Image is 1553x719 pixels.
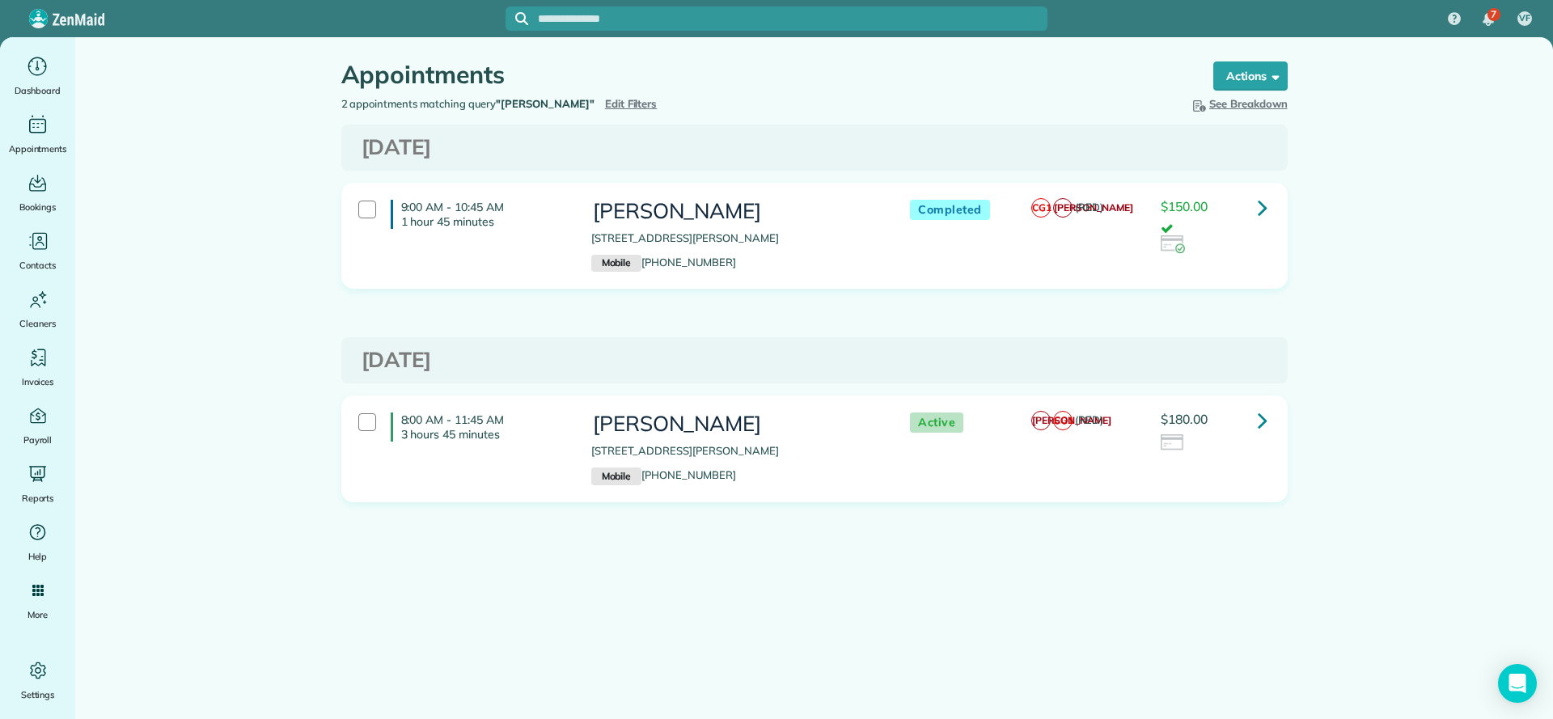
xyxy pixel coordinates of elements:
[591,467,641,485] small: Mobile
[19,315,56,332] span: Cleaners
[23,432,53,448] span: Payroll
[1075,413,1103,426] span: (RED)
[362,349,1267,372] h3: [DATE]
[1075,201,1103,214] span: (RED)
[1471,2,1505,37] div: 7 unread notifications
[1031,198,1051,218] span: CG1
[1498,664,1537,703] div: Open Intercom Messenger
[1161,235,1185,253] img: icon_credit_card_success-27c2c4fc500a7f1a58a13ef14842cb958d03041fefb464fd2e53c949a5770e83.png
[496,97,594,110] strong: "[PERSON_NAME]"
[341,61,1183,88] h1: Appointments
[19,199,57,215] span: Bookings
[6,345,69,390] a: Invoices
[910,200,990,220] span: Completed
[6,658,69,703] a: Settings
[401,427,567,442] p: 3 hours 45 minutes
[515,12,528,25] svg: Focus search
[605,97,658,110] a: Edit Filters
[1491,8,1496,21] span: 7
[591,468,736,481] a: Mobile[PHONE_NUMBER]
[6,112,69,157] a: Appointments
[1161,198,1208,214] span: $150.00
[6,519,69,565] a: Help
[6,461,69,506] a: Reports
[28,548,48,565] span: Help
[591,412,878,436] h3: [PERSON_NAME]
[910,412,963,433] span: Active
[362,136,1267,159] h3: [DATE]
[28,607,48,623] span: More
[9,141,67,157] span: Appointments
[591,255,641,273] small: Mobile
[401,214,567,229] p: 1 hour 45 minutes
[22,374,54,390] span: Invoices
[22,490,54,506] span: Reports
[21,687,55,703] span: Settings
[1053,411,1073,430] span: CG1
[591,231,878,247] p: [STREET_ADDRESS][PERSON_NAME]
[1031,411,1051,430] span: [PERSON_NAME]
[6,403,69,448] a: Payroll
[6,53,69,99] a: Dashboard
[6,286,69,332] a: Cleaners
[19,257,56,273] span: Contacts
[1161,411,1208,427] span: $180.00
[1053,198,1073,218] span: [PERSON_NAME]
[506,12,528,25] button: Focus search
[6,170,69,215] a: Bookings
[1161,434,1185,452] img: icon_credit_card_neutral-3d9a980bd25ce6dbb0f2033d7200983694762465c175678fcbc2d8f4bc43548e.png
[6,228,69,273] a: Contacts
[391,200,567,229] h4: 9:00 AM - 10:45 AM
[591,200,878,223] h3: [PERSON_NAME]
[1519,12,1530,25] span: VF
[15,82,61,99] span: Dashboard
[1190,96,1288,112] button: See Breakdown
[391,412,567,442] h4: 8:00 AM - 11:45 AM
[591,443,878,459] p: [STREET_ADDRESS][PERSON_NAME]
[329,96,815,112] div: 2 appointments matching query
[591,256,736,269] a: Mobile[PHONE_NUMBER]
[1213,61,1288,91] button: Actions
